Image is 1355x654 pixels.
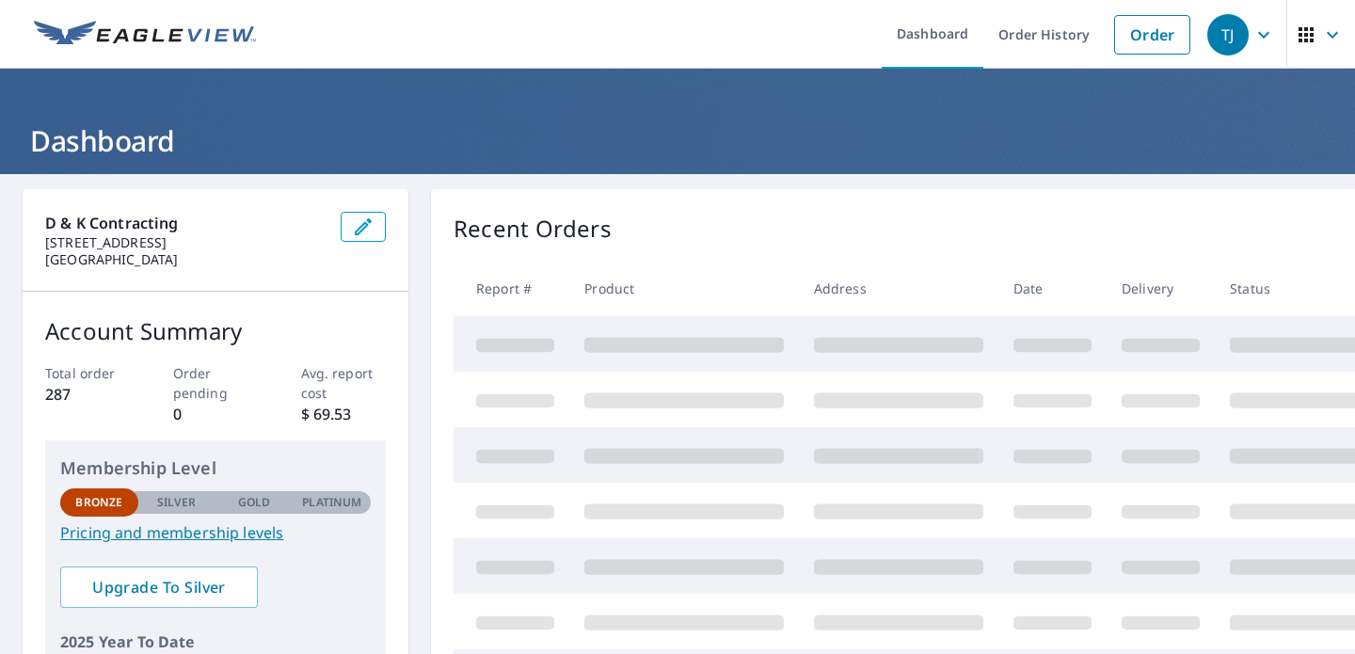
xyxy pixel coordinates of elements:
p: [GEOGRAPHIC_DATA] [45,251,326,268]
p: $ 69.53 [301,403,387,425]
p: Total order [45,363,131,383]
p: 287 [45,383,131,406]
span: Upgrade To Silver [75,577,243,598]
p: Account Summary [45,314,386,348]
a: Pricing and membership levels [60,521,371,544]
p: Recent Orders [454,212,612,246]
p: 0 [173,403,259,425]
p: Bronze [75,494,122,511]
p: Order pending [173,363,259,403]
p: 2025 Year To Date [60,630,371,653]
p: Gold [238,494,270,511]
th: Report # [454,261,569,316]
th: Delivery [1107,261,1215,316]
p: D & K Contracting [45,212,326,234]
img: EV Logo [34,21,256,49]
p: Avg. report cost [301,363,387,403]
th: Address [799,261,998,316]
th: Product [569,261,799,316]
th: Date [998,261,1107,316]
h1: Dashboard [23,121,1332,160]
p: [STREET_ADDRESS] [45,234,326,251]
p: Silver [157,494,197,511]
div: TJ [1207,14,1249,56]
a: Order [1114,15,1190,55]
p: Membership Level [60,455,371,481]
a: Upgrade To Silver [60,566,258,608]
p: Platinum [302,494,361,511]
